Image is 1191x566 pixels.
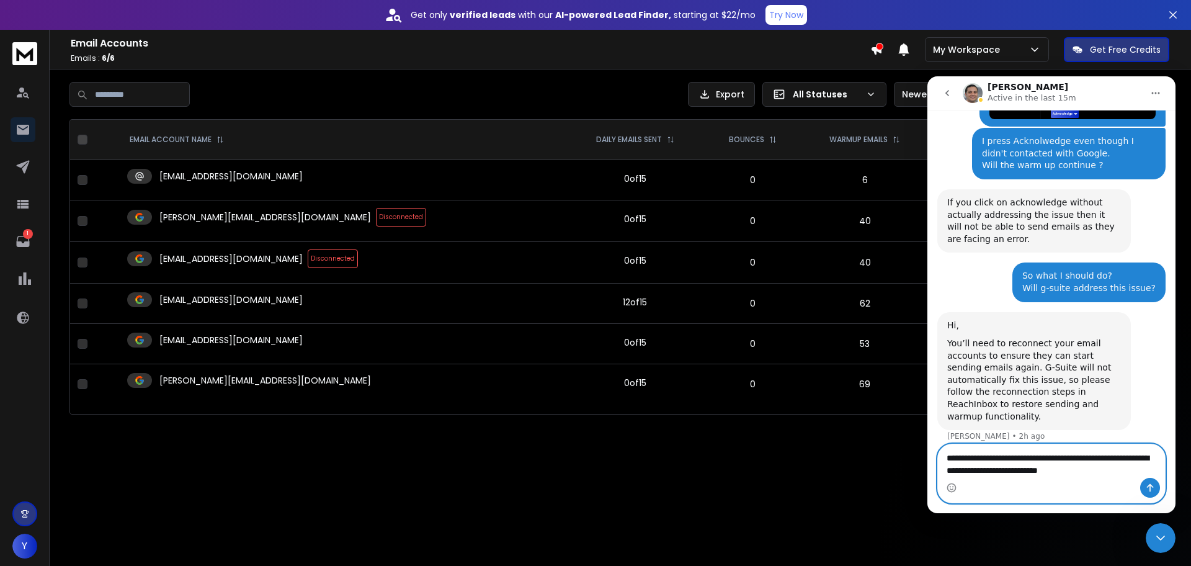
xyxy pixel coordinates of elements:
p: 0 [712,256,793,269]
td: 53 [801,324,929,364]
p: 0 [712,378,793,390]
p: BOUNCES [729,135,764,145]
iframe: Intercom live chat [1146,523,1175,553]
span: 6 / 6 [102,53,115,63]
div: 0 of 15 [624,336,646,349]
td: 40 [801,200,929,242]
div: 12 of 15 [623,296,647,308]
td: 62 [801,284,929,324]
p: Try Now [769,9,803,21]
p: [PERSON_NAME][EMAIL_ADDRESS][DOMAIN_NAME] [159,374,371,387]
p: 0 [712,215,793,227]
p: 1 [23,229,33,239]
strong: verified leads [450,9,515,21]
p: [EMAIL_ADDRESS][DOMAIN_NAME] [159,170,303,182]
button: Export [688,82,755,107]
div: EMAIL ACCOUNT NAME [130,135,224,145]
h1: Email Accounts [71,36,870,51]
span: Disconnected [376,208,426,227]
button: Get Free Credits [1064,37,1169,62]
p: 0 [712,338,793,350]
button: Try Now [765,5,807,25]
p: Get Free Credits [1090,43,1161,56]
p: [EMAIL_ADDRESS][DOMAIN_NAME] [159,294,303,306]
a: 1 [11,229,35,254]
td: 69 [801,364,929,405]
p: My Workspace [933,43,1005,56]
iframe: Intercom live chat [927,76,1175,513]
p: All Statuses [793,88,861,101]
p: [EMAIL_ADDRESS][DOMAIN_NAME] [159,334,303,346]
strong: AI-powered Lead Finder, [555,9,671,21]
button: Y [12,534,37,559]
div: 0 of 15 [624,377,646,389]
div: 0 of 15 [624,173,646,185]
button: Newest [894,82,975,107]
div: 0 of 15 [624,213,646,225]
td: 40 [801,242,929,284]
p: [PERSON_NAME][EMAIL_ADDRESS][DOMAIN_NAME] [159,211,371,223]
div: 0 of 15 [624,254,646,267]
p: Get only with our starting at $22/mo [411,9,756,21]
td: 6 [801,160,929,200]
p: WARMUP EMAILS [829,135,888,145]
p: Emails : [71,53,870,63]
p: [EMAIL_ADDRESS][DOMAIN_NAME] [159,253,303,265]
p: 0 [712,174,793,186]
p: 0 [712,297,793,310]
p: DAILY EMAILS SENT [596,135,662,145]
img: logo [12,42,37,65]
span: Disconnected [308,249,358,268]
